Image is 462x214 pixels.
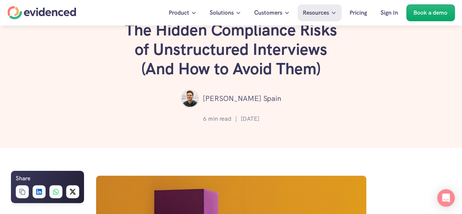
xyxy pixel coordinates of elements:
a: Home [7,6,76,19]
p: Resources [303,8,329,18]
p: Book a demo [413,8,447,18]
p: Sign In [381,8,398,18]
p: 6 [203,114,206,124]
a: Book a demo [406,4,455,21]
div: Open Intercom Messenger [437,189,455,207]
h6: Share [16,174,30,183]
p: Pricing [350,8,367,18]
p: Solutions [210,8,234,18]
p: Product [169,8,189,18]
p: min read [208,114,232,124]
p: [PERSON_NAME] Spain [203,93,281,104]
p: | [235,114,237,124]
p: [DATE] [241,114,259,124]
p: Customers [254,8,282,18]
img: "" [181,89,199,108]
a: Pricing [344,4,373,21]
a: Sign In [375,4,404,21]
h1: The Hidden Compliance Risks of Unstructured Interviews (And How to Avoid Them) [122,20,341,78]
